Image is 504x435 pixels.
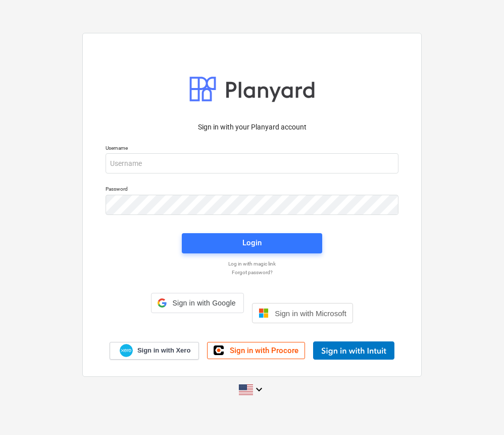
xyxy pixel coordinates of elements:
div: Sign in with Google. Opens in new tab [151,312,244,334]
span: Sign in with Procore [230,346,298,355]
button: Login [182,233,322,253]
span: Sign in with Microsoft [275,309,346,318]
a: Log in with magic link [100,260,404,267]
div: Sign in with Google [151,293,244,313]
iframe: Sign in with Google Button [146,312,249,334]
p: Username [106,145,398,153]
a: Sign in with Procore [207,342,305,359]
img: Microsoft logo [259,308,269,318]
div: Login [242,236,262,249]
span: Sign in with Google [171,299,237,307]
p: Sign in with your Planyard account [106,122,398,133]
i: keyboard_arrow_down [253,383,265,396]
input: Username [106,153,398,173]
a: Forgot password? [100,269,404,276]
a: Sign in with Xero [110,342,199,360]
img: Xero logo [120,344,133,358]
span: Sign in with Xero [137,346,190,355]
p: Password [106,186,398,194]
